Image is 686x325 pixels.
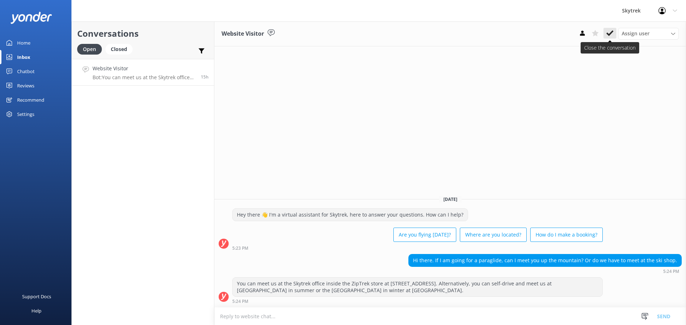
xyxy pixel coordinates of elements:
div: Home [17,36,30,50]
p: Bot: You can meet us at the Skytrek office inside the ZipTrek store at [STREET_ADDRESS]. Alternat... [93,74,195,81]
div: 05:24pm 10-Aug-2025 (UTC +12:00) Pacific/Auckland [232,299,603,304]
div: You can meet us at the Skytrek office inside the ZipTrek store at [STREET_ADDRESS]. Alternatively... [233,278,602,296]
a: Closed [105,45,136,53]
div: 05:24pm 10-Aug-2025 (UTC +12:00) Pacific/Auckland [408,269,682,274]
button: Are you flying [DATE]? [393,228,456,242]
div: Recommend [17,93,44,107]
h2: Conversations [77,27,209,40]
div: Hey there 👋 I'm a virtual assistant for Skytrek, here to answer your questions. How can I help? [233,209,468,221]
div: Closed [105,44,133,55]
strong: 5:24 PM [232,299,248,304]
h3: Website Visitor [222,29,264,39]
div: Inbox [17,50,30,64]
button: Where are you located? [460,228,527,242]
span: [DATE] [439,196,462,202]
h4: Website Visitor [93,65,195,72]
span: Assign user [622,30,650,37]
div: 05:23pm 10-Aug-2025 (UTC +12:00) Pacific/Auckland [232,245,603,250]
strong: 5:24 PM [663,269,679,274]
div: Settings [17,107,34,121]
div: Support Docs [22,289,51,304]
div: Assign User [618,28,679,39]
a: Website VisitorBot:You can meet us at the Skytrek office inside the ZipTrek store at [STREET_ADDR... [72,59,214,86]
a: Open [77,45,105,53]
strong: 5:23 PM [232,246,248,250]
div: Hi there. If I am going for a paraglide, can I meet you up the mountain? Or do we have to meet at... [409,254,681,266]
div: Chatbot [17,64,35,78]
div: Help [31,304,41,318]
button: How do I make a booking? [530,228,603,242]
span: 05:24pm 10-Aug-2025 (UTC +12:00) Pacific/Auckland [201,74,209,80]
div: Open [77,44,102,55]
img: yonder-white-logo.png [11,12,52,24]
div: Reviews [17,78,34,93]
